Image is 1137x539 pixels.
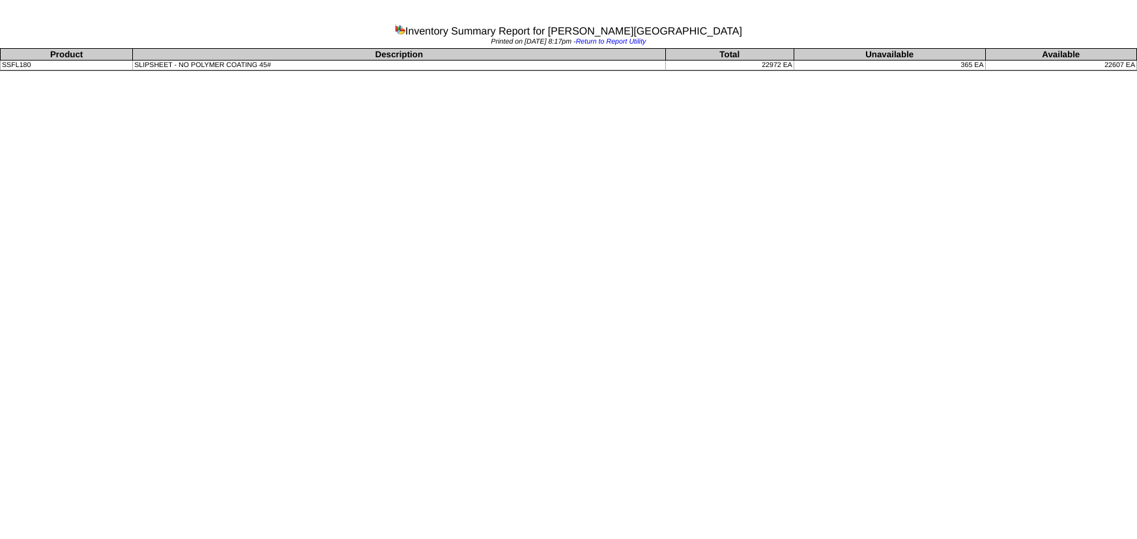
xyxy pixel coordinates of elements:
[794,49,985,61] th: Unavailable
[794,61,985,70] td: 365 EA
[133,61,665,70] td: SLIPSHEET - NO POLYMER COATING 45#
[133,49,665,61] th: Description
[985,61,1136,70] td: 22607 EA
[1,49,133,61] th: Product
[395,24,405,35] img: graph.gif
[985,49,1136,61] th: Available
[576,38,646,46] a: Return to Report Utility
[1,61,133,70] td: SSFL180
[665,61,794,70] td: 22972 EA
[665,49,794,61] th: Total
